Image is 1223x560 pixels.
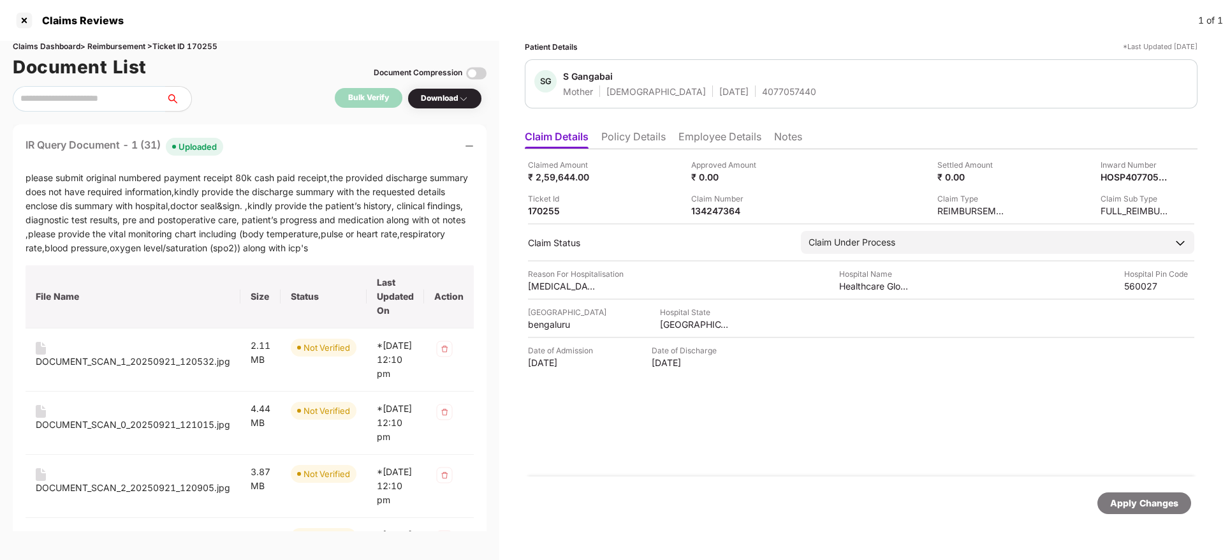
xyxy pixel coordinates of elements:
[774,130,802,149] li: Notes
[374,67,462,79] div: Document Compression
[434,339,455,359] img: svg+xml;base64,PHN2ZyB4bWxucz0iaHR0cDovL3d3dy53My5vcmcvMjAwMC9zdmciIHdpZHRoPSIzMiIgaGVpZ2h0PSIzMi...
[1123,41,1197,53] div: *Last Updated [DATE]
[1198,13,1223,27] div: 1 of 1
[1101,171,1171,183] div: HOSP4077057440_09092025184645
[528,306,606,318] div: [GEOGRAPHIC_DATA]
[839,280,909,292] div: Healthcare Global Enterprises (Hcg)
[304,404,350,417] div: Not Verified
[13,41,487,53] div: Claims Dashboard > Reimbursement > Ticket ID 170255
[377,402,414,444] div: *[DATE] 12:10 pm
[528,357,598,369] div: [DATE]
[652,357,722,369] div: [DATE]
[434,528,455,549] img: svg+xml;base64,PHN2ZyB4bWxucz0iaHR0cDovL3d3dy53My5vcmcvMjAwMC9zdmciIHdpZHRoPSIzMiIgaGVpZ2h0PSIzMi...
[528,318,598,330] div: bengaluru
[691,205,761,217] div: 134247364
[13,53,147,81] h1: Document List
[809,235,895,249] div: Claim Under Process
[937,171,1007,183] div: ₹ 0.00
[434,465,455,485] img: svg+xml;base64,PHN2ZyB4bWxucz0iaHR0cDovL3d3dy53My5vcmcvMjAwMC9zdmciIHdpZHRoPSIzMiIgaGVpZ2h0PSIzMi...
[36,405,46,418] img: svg+xml;base64,PHN2ZyB4bWxucz0iaHR0cDovL3d3dy53My5vcmcvMjAwMC9zdmciIHdpZHRoPSIxNiIgaGVpZ2h0PSIyMC...
[534,70,557,92] div: SG
[1101,193,1171,205] div: Claim Sub Type
[528,171,598,183] div: ₹ 2,59,644.00
[26,171,474,255] div: please submit original numbered payment receipt 80k cash paid receipt,the provided discharge summ...
[36,481,230,495] div: DOCUMENT_SCAN_2_20250921_120905.jpg
[367,265,424,328] th: Last Updated On
[304,341,350,354] div: Not Verified
[652,344,722,357] div: Date of Discharge
[691,159,761,171] div: Approved Amount
[1124,280,1194,292] div: 560027
[606,85,706,98] div: [DEMOGRAPHIC_DATA]
[421,92,469,105] div: Download
[251,465,270,493] div: 3.87 MB
[525,41,578,53] div: Patient Details
[1174,237,1187,249] img: downArrowIcon
[251,528,270,556] div: 4.26 MB
[528,344,598,357] div: Date of Admission
[1101,205,1171,217] div: FULL_REIMBURSEMENT
[165,94,191,104] span: search
[465,142,474,151] span: minus
[563,85,593,98] div: Mother
[26,137,223,156] div: IR Query Document - 1 (31)
[937,205,1007,217] div: REIMBURSEMENT
[660,306,730,318] div: Hospital State
[528,280,598,292] div: [MEDICAL_DATA][DEMOGRAPHIC_DATA]
[34,14,124,27] div: Claims Reviews
[165,86,192,112] button: search
[304,531,350,543] div: Not Verified
[434,402,455,422] img: svg+xml;base64,PHN2ZyB4bWxucz0iaHR0cDovL3d3dy53My5vcmcvMjAwMC9zdmciIHdpZHRoPSIzMiIgaGVpZ2h0PSIzMi...
[528,268,624,280] div: Reason For Hospitalisation
[36,468,46,481] img: svg+xml;base64,PHN2ZyB4bWxucz0iaHR0cDovL3d3dy53My5vcmcvMjAwMC9zdmciIHdpZHRoPSIxNiIgaGVpZ2h0PSIyMC...
[466,63,487,84] img: svg+xml;base64,PHN2ZyBpZD0iVG9nZ2xlLTMyeDMyIiB4bWxucz0iaHR0cDovL3d3dy53My5vcmcvMjAwMC9zdmciIHdpZH...
[937,193,1007,205] div: Claim Type
[563,70,613,82] div: S Gangabai
[937,159,1007,171] div: Settled Amount
[528,205,598,217] div: 170255
[26,265,240,328] th: File Name
[691,171,761,183] div: ₹ 0.00
[281,265,367,328] th: Status
[251,339,270,367] div: 2.11 MB
[377,465,414,507] div: *[DATE] 12:10 pm
[304,468,350,480] div: Not Verified
[660,318,730,330] div: [GEOGRAPHIC_DATA]
[528,193,598,205] div: Ticket Id
[839,268,909,280] div: Hospital Name
[1124,268,1194,280] div: Hospital Pin Code
[179,140,217,153] div: Uploaded
[36,355,230,369] div: DOCUMENT_SCAN_1_20250921_120532.jpg
[1101,159,1171,171] div: Inward Number
[1110,496,1178,510] div: Apply Changes
[528,237,788,249] div: Claim Status
[36,418,230,432] div: DOCUMENT_SCAN_0_20250921_121015.jpg
[762,85,816,98] div: 4077057440
[691,193,761,205] div: Claim Number
[424,265,474,328] th: Action
[377,339,414,381] div: *[DATE] 12:10 pm
[458,94,469,104] img: svg+xml;base64,PHN2ZyBpZD0iRHJvcGRvd24tMzJ4MzIiIHhtbG5zPSJodHRwOi8vd3d3LnczLm9yZy8yMDAwL3N2ZyIgd2...
[525,130,589,149] li: Claim Details
[601,130,666,149] li: Policy Details
[719,85,749,98] div: [DATE]
[528,159,598,171] div: Claimed Amount
[678,130,761,149] li: Employee Details
[36,342,46,355] img: svg+xml;base64,PHN2ZyB4bWxucz0iaHR0cDovL3d3dy53My5vcmcvMjAwMC9zdmciIHdpZHRoPSIxNiIgaGVpZ2h0PSIyMC...
[348,92,389,104] div: Bulk Verify
[240,265,281,328] th: Size
[251,402,270,430] div: 4.44 MB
